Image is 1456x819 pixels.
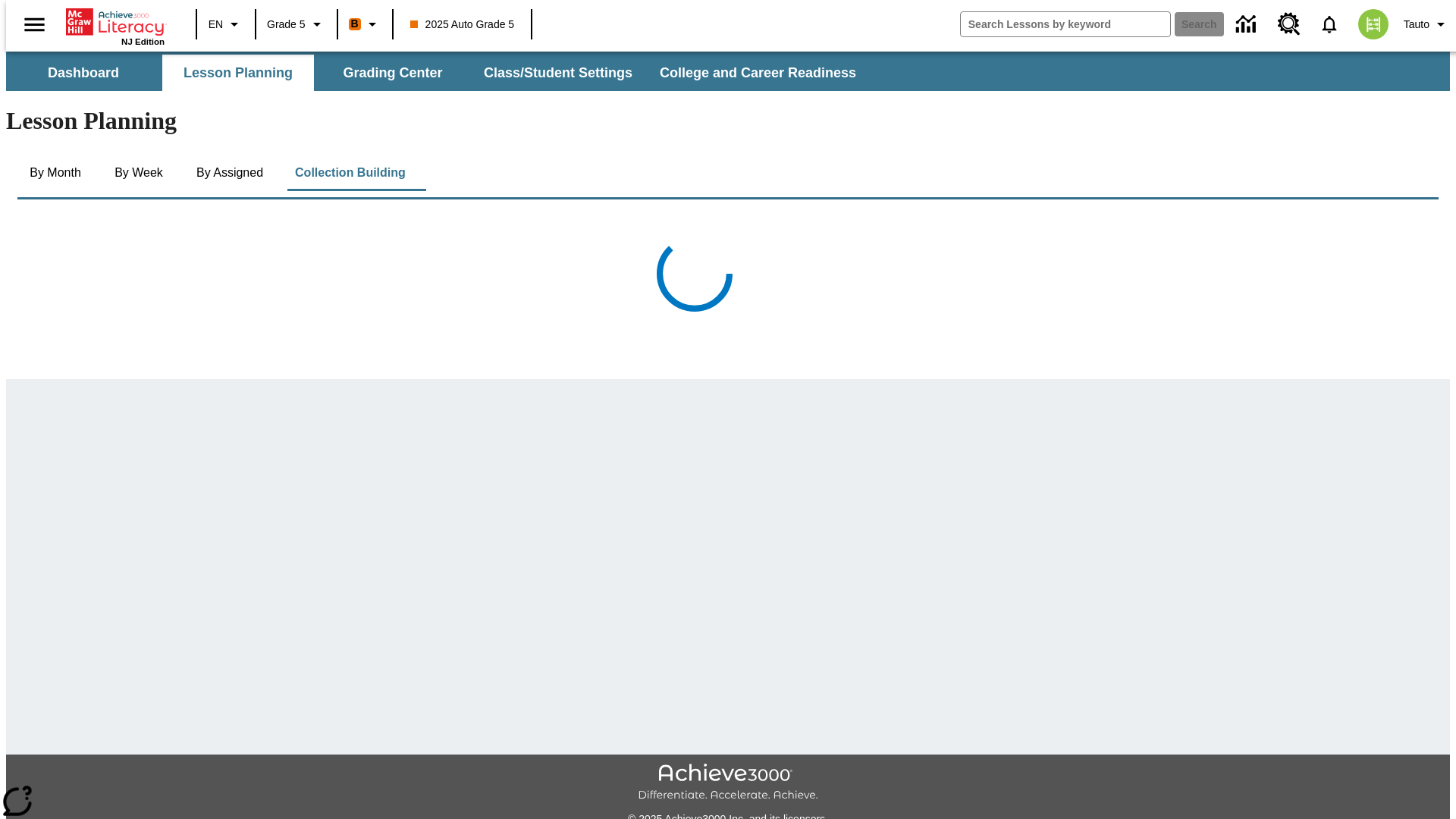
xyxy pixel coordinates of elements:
[283,155,418,191] button: Collection Building
[638,764,818,802] img: Achieve3000 Differentiate Accelerate Achieve
[101,155,177,191] button: By Week
[317,55,469,91] button: Grading Center
[1310,5,1349,44] a: Notifications
[1398,11,1456,38] button: Profile/Settings
[8,55,159,91] button: Dashboard
[12,2,57,47] button: Open side menu
[121,37,165,46] span: NJ Edition
[961,12,1170,36] input: search field
[66,7,165,37] a: Home
[1269,4,1310,45] a: Resource Center, Will open in new tab
[351,14,359,33] span: B
[6,52,1450,91] div: SubNavbar
[209,17,223,33] span: EN
[66,5,165,46] div: Home
[17,155,93,191] button: By Month
[261,11,332,38] button: Grade: Grade 5, Select a grade
[1358,9,1389,39] img: avatar image
[1227,4,1269,45] a: Data Center
[648,55,868,91] button: College and Career Readiness
[1349,5,1398,44] button: Select a new avatar
[184,155,275,191] button: By Assigned
[6,55,870,91] div: SubNavbar
[202,11,250,38] button: Language: EN, Select a language
[1404,17,1429,33] span: Tauto
[162,55,314,91] button: Lesson Planning
[410,17,515,33] span: 2025 Auto Grade 5
[343,11,388,38] button: Boost Class color is orange. Change class color
[472,55,645,91] button: Class/Student Settings
[6,107,1450,135] h1: Lesson Planning
[267,17,306,33] span: Grade 5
